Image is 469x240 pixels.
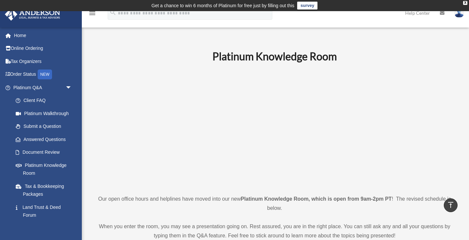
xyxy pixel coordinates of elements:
a: Order StatusNEW [5,68,82,81]
a: Answered Questions [9,133,82,146]
a: Document Review [9,146,82,159]
div: NEW [38,70,52,79]
a: Client FAQ [9,94,82,107]
div: close [463,1,467,5]
a: menu [88,11,96,17]
a: Tax & Bookkeeping Packages [9,180,82,201]
strong: Platinum Knowledge Room, which is open from 9am-2pm PT [241,196,392,202]
a: Platinum Knowledge Room [9,159,79,180]
p: Our open office hours and helplines have moved into our new ! The revised schedule is below. [93,194,456,213]
a: Tax Organizers [5,55,82,68]
span: arrow_drop_down [65,81,79,94]
a: Online Ordering [5,42,82,55]
div: Get a chance to win 6 months of Platinum for free just by filling out this [152,2,295,10]
a: vertical_align_top [444,198,458,212]
img: User Pic [454,8,464,18]
a: survey [297,2,317,10]
a: Home [5,29,82,42]
i: search [109,9,117,16]
a: Land Trust & Deed Forum [9,201,82,222]
i: menu [88,9,96,17]
i: vertical_align_top [447,201,455,209]
img: Anderson Advisors Platinum Portal [3,8,62,21]
a: Platinum Q&Aarrow_drop_down [5,81,82,94]
iframe: 231110_Toby_KnowledgeRoom [176,71,373,182]
a: Submit a Question [9,120,82,133]
b: Platinum Knowledge Room [212,50,337,63]
a: Platinum Walkthrough [9,107,82,120]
